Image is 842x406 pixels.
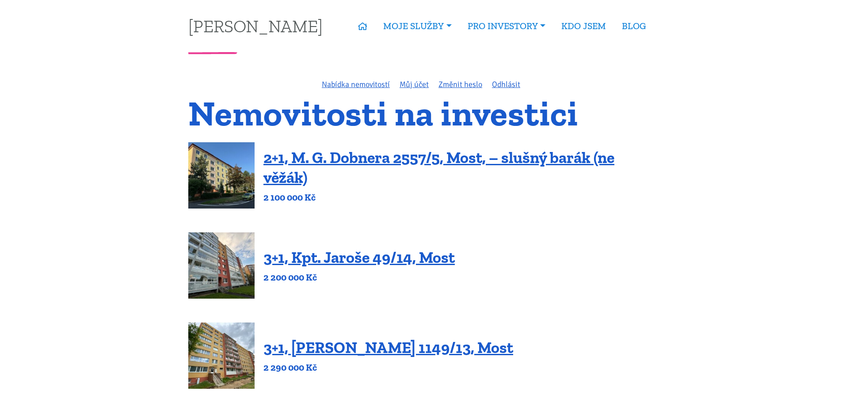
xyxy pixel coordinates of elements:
p: 2 200 000 Kč [263,271,455,284]
a: Nabídka nemovitostí [322,80,390,89]
a: KDO JSEM [553,16,614,36]
p: 2 290 000 Kč [263,361,513,374]
a: BLOG [614,16,654,36]
a: PRO INVESTORY [460,16,553,36]
a: Odhlásit [492,80,520,89]
a: 3+1, [PERSON_NAME] 1149/13, Most [263,338,513,357]
a: 2+1, M. G. Dobnera 2557/5, Most, – slušný barák (ne věžák) [263,148,614,187]
a: Můj účet [400,80,429,89]
a: 3+1, Kpt. Jaroše 49/14, Most [263,248,455,267]
a: Změnit heslo [438,80,482,89]
a: [PERSON_NAME] [188,17,323,34]
h1: Nemovitosti na investici [188,99,654,128]
p: 2 100 000 Kč [263,191,654,204]
a: MOJE SLUŽBY [375,16,459,36]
